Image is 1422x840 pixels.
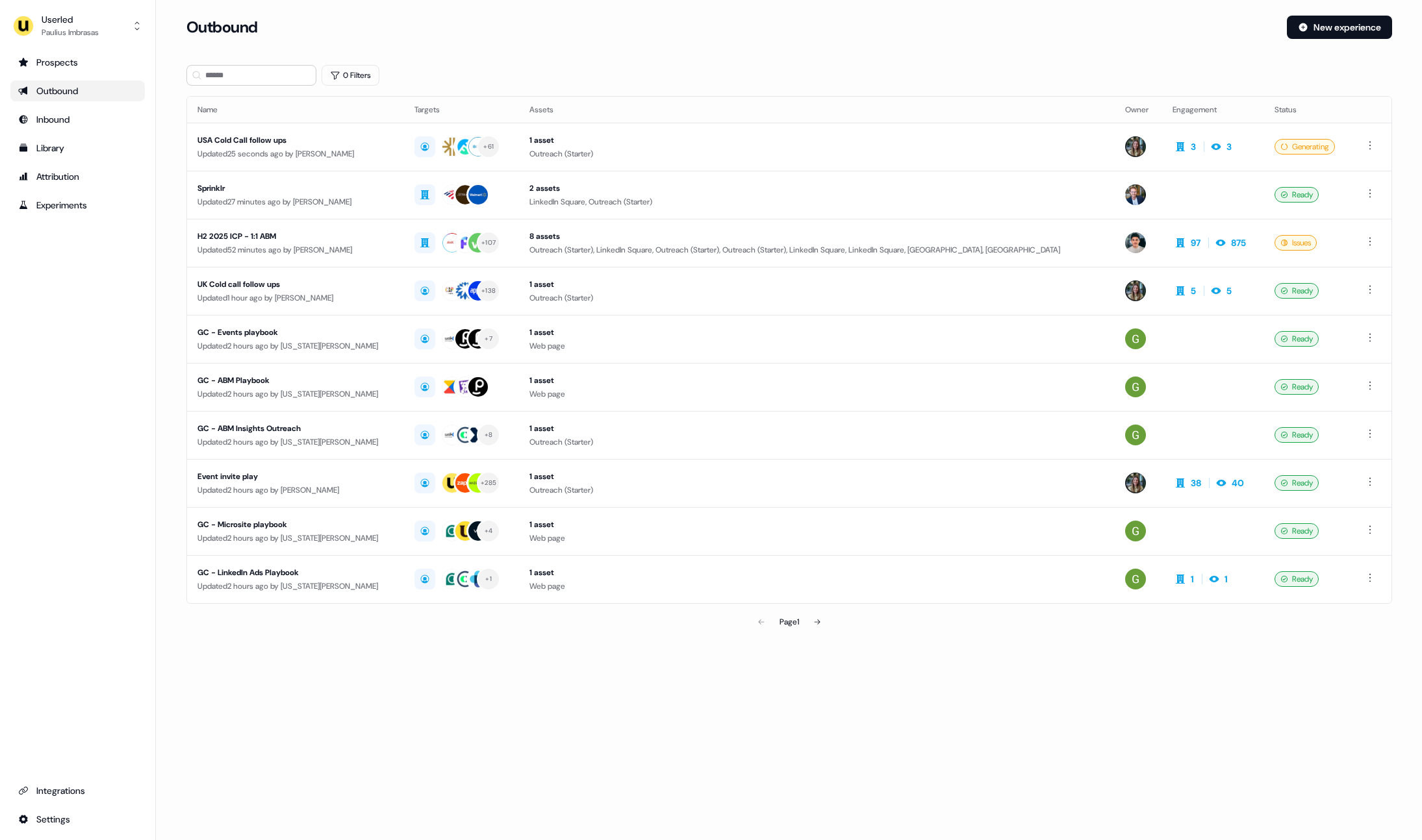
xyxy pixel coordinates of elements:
[529,230,1104,243] div: 8 assets
[404,97,519,123] th: Targets
[529,484,1104,497] div: Outreach (Starter)
[529,278,1104,291] div: 1 asset
[10,10,145,42] button: UserledPaulius Imbrasas
[529,374,1104,387] div: 1 asset
[197,230,394,243] div: H2 2025 ICP - 1:1 ABM
[42,13,99,26] div: Userled
[18,784,137,797] div: Integrations
[187,97,405,123] th: Name
[10,138,145,158] a: Go to templates
[1275,283,1319,299] div: Ready
[1125,425,1146,445] img: Georgia
[529,243,1104,256] div: Outreach (Starter), LinkedIn Square, Outreach (Starter), Outreach (Starter), LinkedIn Square, Lin...
[197,566,394,579] div: GC - LinkedIn Ads Playbook
[481,477,496,489] div: + 285
[10,166,145,187] a: Go to attribution
[485,573,492,585] div: + 1
[529,580,1104,593] div: Web page
[322,65,379,86] button: 0 Filters
[197,291,394,304] div: Updated 1 hour ago by [PERSON_NAME]
[1275,427,1319,443] div: Ready
[529,326,1104,339] div: 1 asset
[529,340,1104,352] div: Web page
[1191,140,1196,153] div: 3
[1191,284,1196,297] div: 5
[10,780,145,801] a: Go to integrations
[1275,139,1335,154] div: Generating
[1232,476,1244,489] div: 40
[197,388,394,401] div: Updated 2 hours ago by [US_STATE][PERSON_NAME]
[481,237,496,249] div: + 107
[10,195,145,216] a: Go to experiments
[10,809,145,830] a: Go to integrations
[1275,187,1319,203] div: Ready
[529,182,1104,195] div: 2 assets
[481,285,496,297] div: + 138
[529,532,1104,545] div: Web page
[197,422,394,435] div: GC - ABM Insights Outreach
[529,134,1104,147] div: 1 asset
[197,532,394,545] div: Updated 2 hours ago by [US_STATE][PERSON_NAME]
[1275,475,1319,491] div: Ready
[197,518,394,531] div: GC - Microsite playbook
[529,470,1104,483] div: 1 asset
[1125,280,1146,301] img: Charlotte
[1275,571,1319,587] div: Ready
[1275,235,1317,251] div: Issues
[18,113,137,126] div: Inbound
[197,340,394,352] div: Updated 2 hours ago by [US_STATE][PERSON_NAME]
[1191,236,1200,249] div: 97
[1191,573,1194,586] div: 1
[18,170,137,183] div: Attribution
[1125,328,1146,349] img: Georgia
[1115,97,1162,123] th: Owner
[197,182,394,195] div: Sprinklr
[1226,140,1232,153] div: 3
[485,333,492,345] div: + 7
[529,388,1104,401] div: Web page
[1125,136,1146,157] img: Charlotte
[1125,473,1146,493] img: Charlotte
[42,26,99,39] div: Paulius Imbrasas
[1287,16,1392,39] button: New experience
[529,436,1104,449] div: Outreach (Starter)
[529,518,1104,531] div: 1 asset
[10,52,145,73] a: Go to prospects
[1191,476,1201,489] div: 38
[1264,97,1352,123] th: Status
[197,278,394,291] div: UK Cold call follow ups
[10,80,145,101] a: Go to outbound experience
[529,422,1104,435] div: 1 asset
[529,566,1104,579] div: 1 asset
[1125,569,1146,589] img: Georgia
[197,134,394,147] div: USA Cold Call follow ups
[1275,523,1319,539] div: Ready
[197,243,394,256] div: Updated 52 minutes ago by [PERSON_NAME]
[529,195,1104,208] div: LinkedIn Square, Outreach (Starter)
[18,813,137,826] div: Settings
[197,374,394,387] div: GC - ABM Playbook
[18,142,137,154] div: Library
[1125,521,1146,541] img: Georgia
[197,436,394,449] div: Updated 2 hours ago by [US_STATE][PERSON_NAME]
[197,580,394,593] div: Updated 2 hours ago by [US_STATE][PERSON_NAME]
[483,141,494,153] div: + 61
[1275,379,1319,395] div: Ready
[1162,97,1264,123] th: Engagement
[197,484,394,497] div: Updated 2 hours ago by [PERSON_NAME]
[10,109,145,130] a: Go to Inbound
[1125,184,1146,205] img: Yann
[1231,236,1246,249] div: 875
[197,147,394,160] div: Updated 25 seconds ago by [PERSON_NAME]
[197,470,394,483] div: Event invite play
[1125,232,1146,253] img: Vincent
[197,195,394,208] div: Updated 27 minutes ago by [PERSON_NAME]
[485,525,493,537] div: + 4
[1125,377,1146,397] img: Georgia
[1275,331,1319,347] div: Ready
[1226,284,1232,297] div: 5
[780,615,799,628] div: Page 1
[1225,573,1228,586] div: 1
[18,84,137,97] div: Outbound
